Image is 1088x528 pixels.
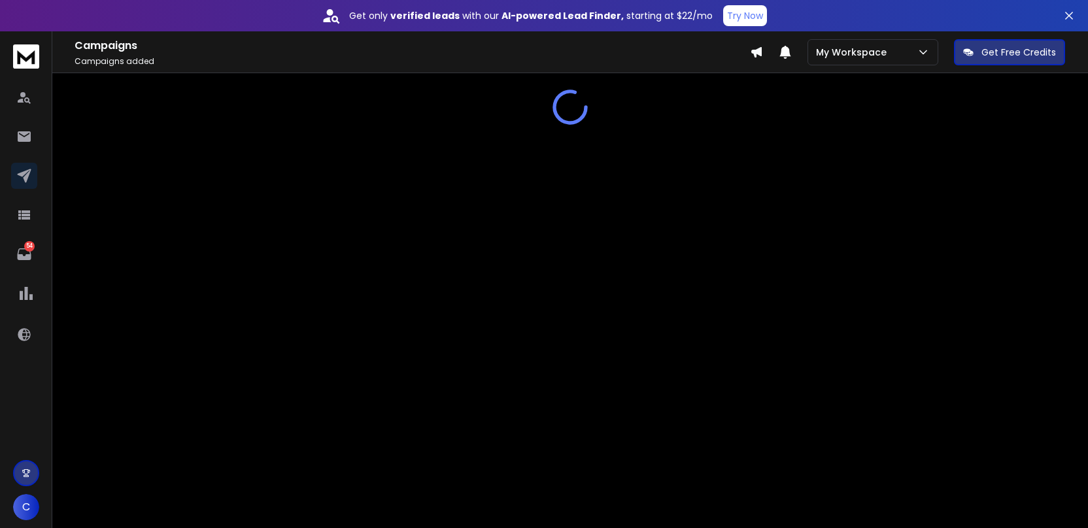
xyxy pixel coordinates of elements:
button: Try Now [723,5,767,26]
h1: Campaigns [75,38,750,54]
strong: verified leads [390,9,460,22]
a: 54 [11,241,37,267]
button: Get Free Credits [954,39,1065,65]
p: My Workspace [816,46,892,59]
strong: AI-powered Lead Finder, [501,9,624,22]
p: Get Free Credits [981,46,1056,59]
p: Get only with our starting at $22/mo [349,9,713,22]
button: C [13,494,39,520]
p: Campaigns added [75,56,750,67]
img: logo [13,44,39,69]
p: Try Now [727,9,763,22]
p: 54 [24,241,35,252]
